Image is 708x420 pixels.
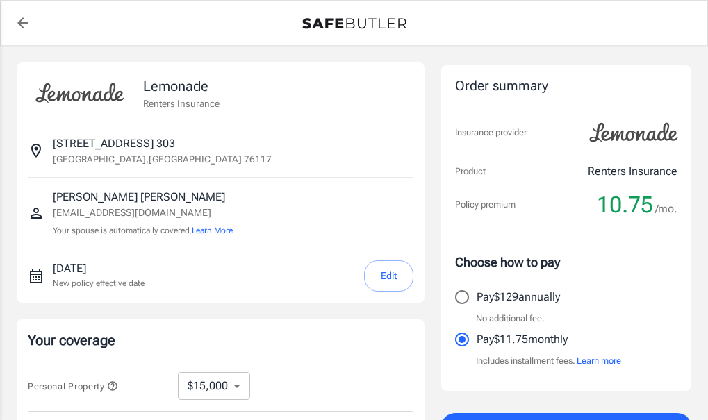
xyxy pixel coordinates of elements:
button: Learn more [577,354,621,368]
p: Insurance provider [455,126,527,140]
div: Order summary [455,76,677,96]
p: Lemonade [143,76,220,96]
p: [GEOGRAPHIC_DATA] , [GEOGRAPHIC_DATA] 76117 [53,152,272,166]
svg: Insured person [28,205,44,221]
a: back to quotes [9,9,37,37]
p: [STREET_ADDRESS] 303 [53,135,175,152]
p: Renters Insurance [588,163,677,180]
p: Includes installment fees. [476,354,621,368]
p: Choose how to pay [455,253,677,271]
p: Your spouse is automatically covered. [53,224,233,237]
span: 10.75 [597,191,653,219]
p: [PERSON_NAME] [PERSON_NAME] [53,189,233,205]
button: Personal Property [28,378,118,394]
img: Back to quotes [302,18,406,29]
p: [EMAIL_ADDRESS][DOMAIN_NAME] [53,205,233,220]
p: New policy effective date [53,277,145,289]
svg: Insured address [28,142,44,159]
p: Renters Insurance [143,96,220,110]
p: Pay $129 annually [477,289,560,305]
p: Your coverage [28,330,413,350]
p: Product [455,165,486,178]
button: Edit [364,260,413,292]
p: No additional fee. [476,312,545,326]
svg: New policy start date [28,268,44,285]
img: Lemonade [28,74,132,112]
img: Lemonade [582,113,686,152]
span: Personal Property [28,381,118,392]
p: Policy premium [455,198,516,212]
p: [DATE] [53,260,145,277]
button: Learn More [192,224,233,237]
span: /mo. [655,199,677,219]
p: Pay $11.75 monthly [477,331,568,348]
